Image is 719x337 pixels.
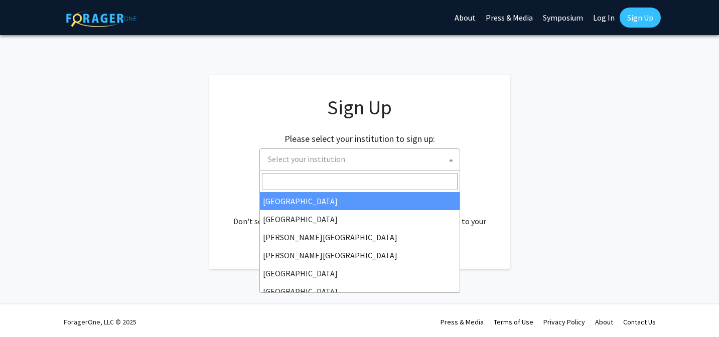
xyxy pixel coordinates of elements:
[623,317,656,326] a: Contact Us
[66,10,136,27] img: ForagerOne Logo
[260,192,460,210] li: [GEOGRAPHIC_DATA]
[620,8,661,28] a: Sign Up
[260,228,460,246] li: [PERSON_NAME][GEOGRAPHIC_DATA]
[229,191,490,239] div: Already have an account? . Don't see your institution? about bringing ForagerOne to your institut...
[259,148,460,171] span: Select your institution
[268,154,345,164] span: Select your institution
[229,95,490,119] h1: Sign Up
[595,317,613,326] a: About
[543,317,585,326] a: Privacy Policy
[284,133,435,144] h2: Please select your institution to sign up:
[262,173,458,190] input: Search
[494,317,533,326] a: Terms of Use
[260,264,460,282] li: [GEOGRAPHIC_DATA]
[260,246,460,264] li: [PERSON_NAME][GEOGRAPHIC_DATA]
[264,149,460,170] span: Select your institution
[441,317,484,326] a: Press & Media
[260,210,460,228] li: [GEOGRAPHIC_DATA]
[260,282,460,300] li: [GEOGRAPHIC_DATA]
